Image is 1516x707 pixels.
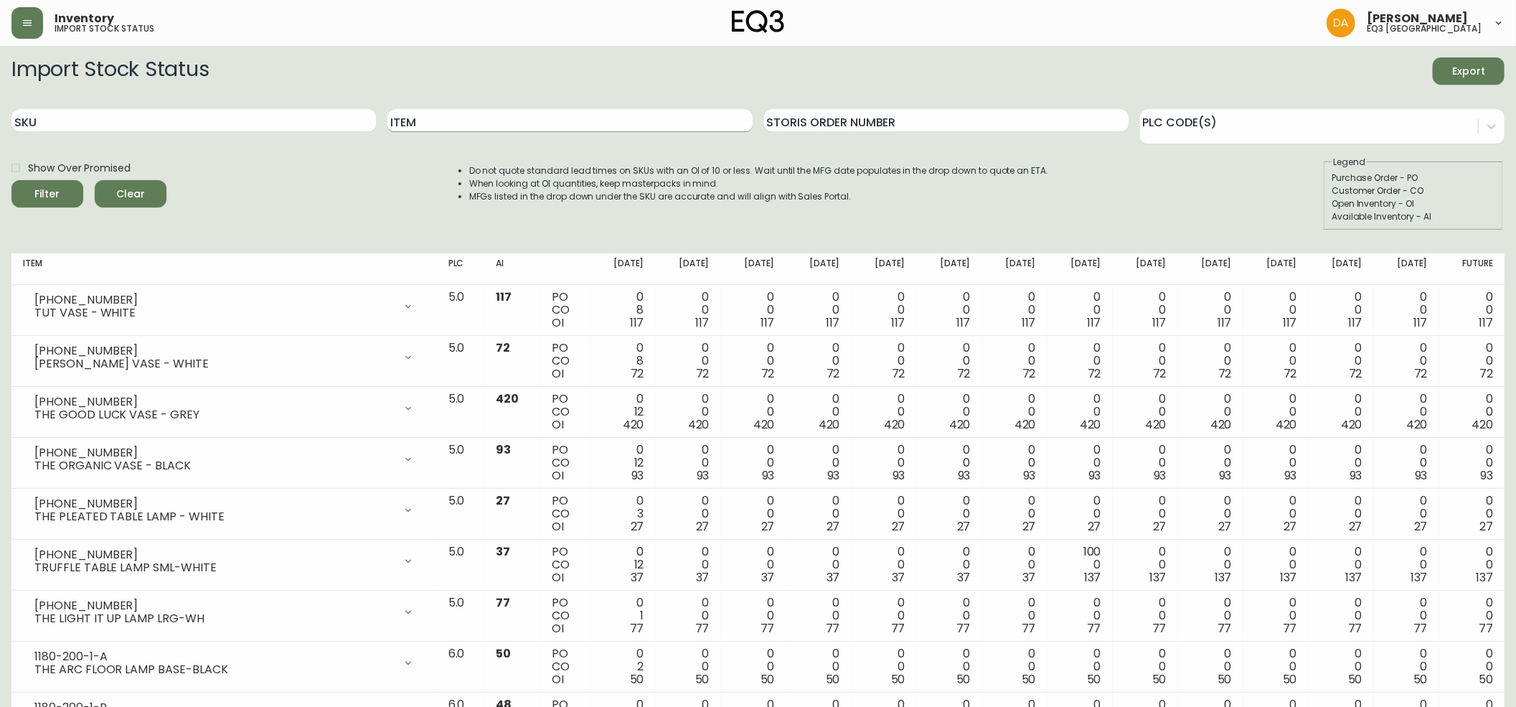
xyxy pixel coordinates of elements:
span: 77 [1087,620,1101,637]
div: 0 0 [994,291,1036,329]
span: 27 [1414,518,1428,535]
div: 0 0 [1255,495,1297,533]
span: 72 [957,365,971,382]
div: 0 0 [1124,596,1167,635]
span: 93 [827,467,840,484]
span: Export [1444,62,1493,80]
span: 420 [623,416,644,433]
span: 72 [1284,365,1297,382]
div: 0 1 [602,596,644,635]
div: 0 0 [667,596,710,635]
span: 37 [761,569,775,586]
div: 0 0 [994,647,1036,686]
div: 0 12 [602,393,644,431]
div: 0 0 [863,596,905,635]
div: 0 0 [863,444,905,482]
div: 0 0 [667,546,710,584]
div: 0 0 [798,546,840,584]
td: 5.0 [437,285,485,336]
div: 0 0 [1190,444,1232,482]
div: 0 0 [994,342,1036,380]
div: 0 0 [1255,596,1297,635]
div: 0 0 [1320,596,1362,635]
div: 0 0 [994,495,1036,533]
span: 117 [956,314,971,331]
span: 27 [1349,518,1362,535]
div: 0 0 [798,291,840,329]
div: 0 0 [994,596,1036,635]
div: [PHONE_NUMBER]THE ORGANIC VASE - BLACK [23,444,425,475]
span: 72 [1088,365,1101,382]
div: 0 0 [928,546,971,584]
div: 0 0 [1451,291,1493,329]
span: 72 [1022,365,1036,382]
th: [DATE] [590,253,656,285]
div: 0 0 [1255,393,1297,431]
span: 50 [496,645,511,662]
th: PLC [437,253,485,285]
div: 0 0 [733,596,775,635]
div: THE ORGANIC VASE - BLACK [34,459,394,472]
span: 37 [496,543,510,560]
span: 420 [949,416,971,433]
div: 0 0 [928,647,971,686]
span: 93 [762,467,775,484]
span: 93 [893,467,905,484]
span: 117 [1022,314,1036,331]
div: PO CO [552,342,578,380]
span: 72 [1479,365,1493,382]
div: 1180-200-1-ATHE ARC FLOOR LAMP BASE-BLACK [23,647,425,679]
span: 27 [1479,518,1493,535]
th: [DATE] [852,253,917,285]
div: [PHONE_NUMBER] [34,599,394,612]
span: 27 [827,518,840,535]
span: 93 [1219,467,1232,484]
div: 0 0 [1190,291,1232,329]
span: 420 [1341,416,1362,433]
div: 0 0 [1320,393,1362,431]
span: 420 [1472,416,1493,433]
div: 0 0 [1385,291,1428,329]
span: 117 [630,314,644,331]
div: 0 0 [798,444,840,482]
span: 72 [892,365,905,382]
span: 27 [1284,518,1297,535]
div: PO CO [552,647,578,686]
div: PO CO [552,546,578,584]
span: 72 [696,365,710,382]
th: [DATE] [1047,253,1113,285]
span: 77 [1479,620,1493,637]
div: 0 0 [928,291,971,329]
div: [PHONE_NUMBER] [34,497,394,510]
span: 77 [826,620,840,637]
span: OI [552,467,564,484]
th: [DATE] [1374,253,1439,285]
span: 27 [1218,518,1232,535]
img: logo [732,10,785,33]
div: Purchase Order - PO [1332,172,1495,184]
div: 0 0 [1124,546,1167,584]
div: [PHONE_NUMBER] [34,395,394,408]
div: 0 2 [602,647,644,686]
span: 117 [1479,314,1493,331]
div: 0 0 [1255,291,1297,329]
span: Clear [106,185,155,203]
th: Future [1439,253,1505,285]
div: 0 0 [928,444,971,482]
span: 420 [496,390,519,407]
span: 137 [1084,569,1101,586]
span: 93 [958,467,971,484]
div: 0 8 [602,342,644,380]
div: 0 0 [1385,444,1428,482]
td: 5.0 [437,387,485,438]
span: 77 [1283,620,1297,637]
span: 117 [761,314,775,331]
span: 117 [1218,314,1232,331]
div: 0 0 [667,495,710,533]
button: Filter [11,180,83,207]
span: 420 [819,416,840,433]
span: 420 [1014,416,1036,433]
div: 0 0 [1124,444,1167,482]
div: 0 0 [1190,647,1232,686]
div: Customer Order - CO [1332,184,1495,197]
